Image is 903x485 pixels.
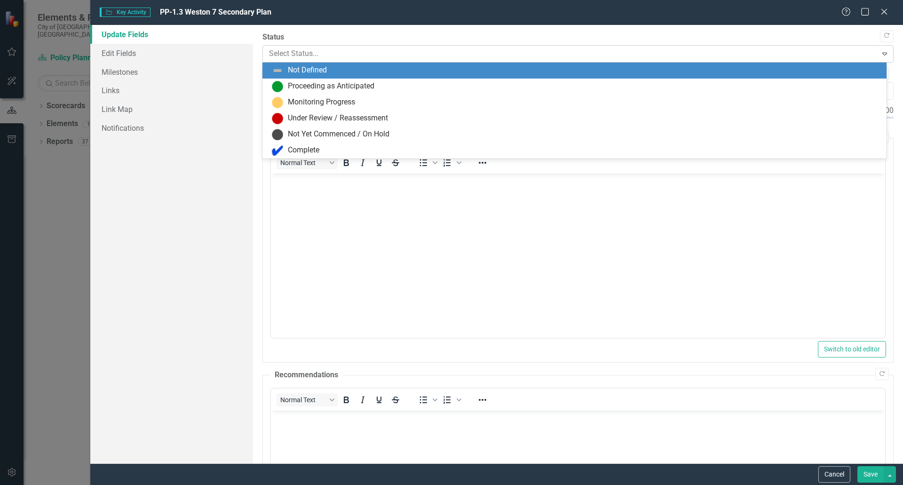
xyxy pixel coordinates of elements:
[90,100,253,119] a: Link Map
[271,174,885,338] iframe: Rich Text Area
[355,393,371,406] button: Italic
[90,63,253,81] a: Milestones
[160,8,271,16] span: PP-1.3 Weston 7 Secondary Plan
[288,81,374,92] div: Proceeding as Anticipated
[90,44,253,63] a: Edit Fields
[475,156,491,169] button: Reveal or hide additional toolbar items
[288,113,388,124] div: Under Review / Reassessment
[371,393,387,406] button: Underline
[415,156,439,169] div: Bullet list
[439,156,463,169] div: Numbered list
[280,396,326,404] span: Normal Text
[272,65,283,76] img: Not Defined
[277,393,338,406] button: Block Normal Text
[288,65,327,76] div: Not Defined
[277,156,338,169] button: Block Normal Text
[90,25,253,44] a: Update Fields
[90,119,253,137] a: Notifications
[338,393,354,406] button: Bold
[288,145,319,156] div: Complete
[262,32,894,43] label: Status
[288,97,355,108] div: Monitoring Progress
[272,113,283,124] img: Under Review / Reassessment
[857,466,884,483] button: Save
[475,393,491,406] button: Reveal or hide additional toolbar items
[288,129,389,140] div: Not Yet Commenced / On Hold
[371,156,387,169] button: Underline
[272,81,283,92] img: Proceeding as Anticipated
[415,393,439,406] div: Bullet list
[388,393,404,406] button: Strikethrough
[272,97,283,108] img: Monitoring Progress
[818,341,886,358] button: Switch to old editor
[818,466,850,483] button: Cancel
[90,81,253,100] a: Links
[272,129,283,140] img: Not Yet Commenced / On Hold
[439,393,463,406] div: Numbered list
[272,145,283,156] img: Complete
[388,156,404,169] button: Strikethrough
[270,370,343,381] legend: Recommendations
[338,156,354,169] button: Bold
[355,156,371,169] button: Italic
[280,159,326,167] span: Normal Text
[100,8,150,17] span: Key Activity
